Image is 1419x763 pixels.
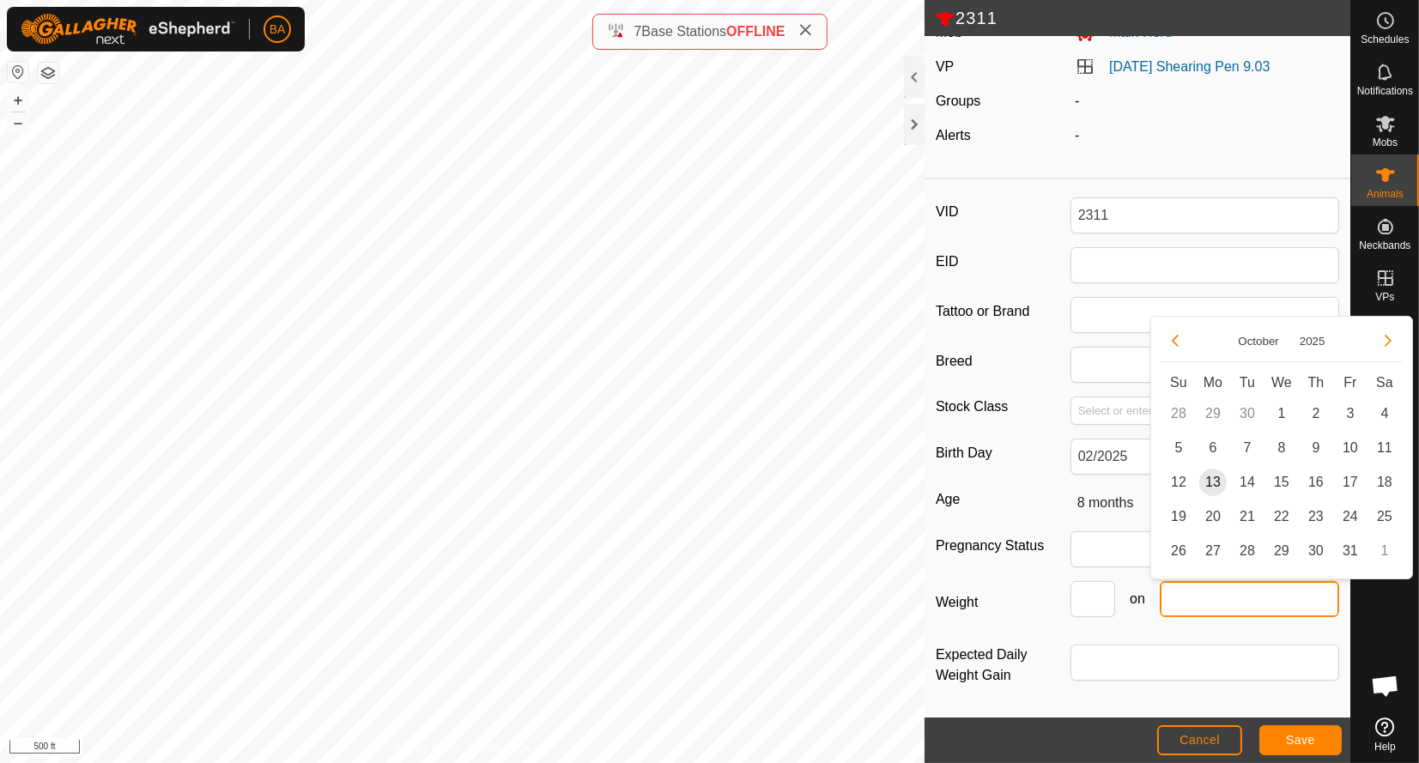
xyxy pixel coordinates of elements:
span: Su [1170,375,1187,390]
button: Choose Year [1293,330,1332,350]
td: 30 [1230,397,1264,431]
label: Mob [936,25,962,39]
span: Main Herd [1095,25,1173,39]
span: 28 [1234,537,1261,565]
span: 20 [1199,503,1227,530]
label: Age [936,488,1070,511]
a: Help [1351,711,1419,759]
td: 15 [1264,465,1299,500]
td: 31 [1333,534,1367,568]
button: Next Month [1374,327,1402,354]
span: Cancel [1179,733,1220,747]
td: 28 [1161,397,1196,431]
span: Animals [1367,189,1404,199]
td: 1 [1264,397,1299,431]
span: BA [270,21,286,39]
span: 15 [1268,469,1295,496]
span: 17 [1337,469,1364,496]
button: – [8,112,28,133]
span: 11 [1371,434,1398,462]
span: 7 [634,24,641,39]
td: 25 [1367,500,1402,534]
span: Mobs [1373,137,1398,148]
td: 10 [1333,431,1367,465]
a: [DATE] Shearing Pen 9.03 [1109,59,1270,74]
span: 12 [1165,469,1192,496]
td: 8 [1264,431,1299,465]
span: 1 [1268,400,1295,427]
h2: 2311 [935,8,1350,30]
span: 30 [1302,537,1330,565]
span: Fr [1343,375,1356,390]
td: 17 [1333,465,1367,500]
span: OFFLINE [726,24,785,39]
span: 24 [1337,503,1364,530]
span: 14 [1234,469,1261,496]
div: Choose Date [1150,316,1413,579]
button: Reset Map [8,62,28,82]
td: 29 [1264,534,1299,568]
td: 2 [1299,397,1333,431]
span: Th [1308,375,1325,390]
span: Help [1374,742,1396,752]
label: Expected Daily Weight Gain [936,645,1070,686]
input: Select or enter a Stock Class [1071,397,1305,424]
td: 20 [1196,500,1230,534]
td: 29 [1196,397,1230,431]
span: 3 [1337,400,1364,427]
span: 23 [1302,503,1330,530]
span: 5 [1165,434,1192,462]
label: Alerts [936,128,971,142]
label: EID [936,247,1070,276]
label: VP [936,59,954,74]
span: Schedules [1361,34,1409,45]
span: 29 [1268,537,1295,565]
td: 14 [1230,465,1264,500]
td: 21 [1230,500,1264,534]
span: Neckbands [1359,240,1410,251]
td: 6 [1196,431,1230,465]
label: Tattoo or Brand [936,297,1070,326]
td: 9 [1299,431,1333,465]
span: We [1271,375,1292,390]
td: 5 [1161,431,1196,465]
button: Map Layers [38,63,58,83]
td: 28 [1230,534,1264,568]
label: Groups [936,94,980,108]
span: Save [1286,733,1315,747]
label: Birth Day [936,439,1070,468]
span: 22 [1268,503,1295,530]
td: 13 [1196,465,1230,500]
td: 4 [1367,397,1402,431]
img: Gallagher Logo [21,14,235,45]
td: 11 [1367,431,1402,465]
span: 26 [1165,537,1192,565]
span: 8 [1268,434,1295,462]
td: 30 [1299,534,1333,568]
span: 16 [1302,469,1330,496]
a: Privacy Policy [395,741,459,756]
td: 3 [1333,397,1367,431]
button: Save [1259,725,1342,755]
span: Mo [1204,375,1222,390]
span: 6 [1199,434,1227,462]
div: Open chat [1360,660,1411,712]
td: 12 [1161,465,1196,500]
span: 7 [1234,434,1261,462]
td: 23 [1299,500,1333,534]
td: 19 [1161,500,1196,534]
button: Choose Month [1231,330,1285,350]
span: Tu [1240,375,1255,390]
span: 27 [1199,537,1227,565]
td: 26 [1161,534,1196,568]
span: Base Stations [641,24,726,39]
span: 18 [1371,469,1398,496]
span: 9 [1302,434,1330,462]
span: on [1115,589,1160,609]
span: 19 [1165,503,1192,530]
span: 4 [1371,400,1398,427]
span: Notifications [1357,86,1413,96]
button: Previous Month [1161,327,1189,354]
span: VPs [1375,292,1394,302]
label: Pregnancy Status [936,531,1070,560]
